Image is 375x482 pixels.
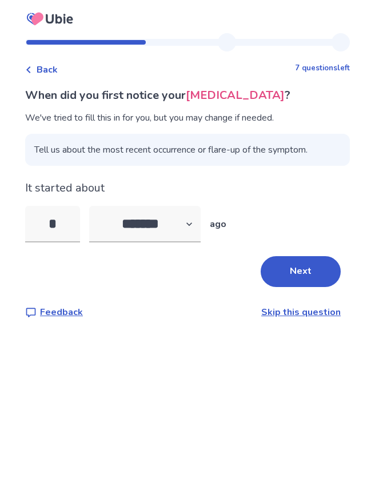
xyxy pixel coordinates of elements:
p: When did you first notice your ? [25,87,350,104]
p: It started about [25,180,350,197]
button: Next [261,256,341,287]
a: Skip this question [261,306,341,318]
a: Feedback [25,305,83,319]
div: We've tried to fill this in for you, but you may change if needed. [25,111,350,166]
span: [MEDICAL_DATA] [186,87,285,103]
p: ago [210,217,226,231]
p: Feedback [40,305,83,319]
span: Back [37,63,58,77]
span: Tell us about the most recent occurrence or flare-up of the symptom. [25,134,350,166]
p: 7 questions left [295,63,350,74]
